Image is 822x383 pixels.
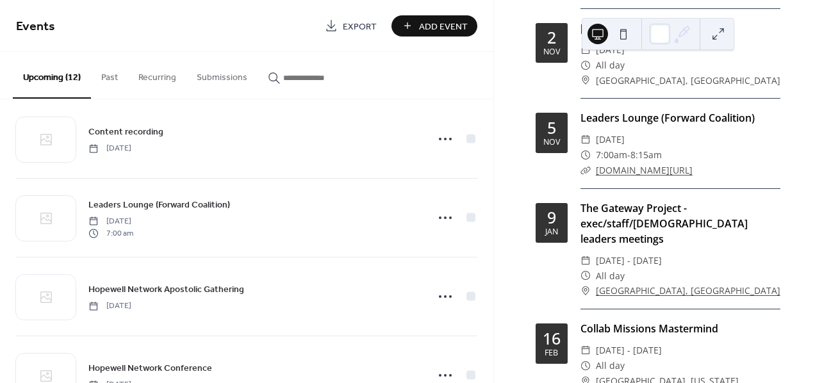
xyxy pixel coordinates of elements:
div: ​ [580,343,591,358]
span: [DATE] [88,216,133,227]
div: ​ [580,73,591,88]
span: - [627,147,630,163]
span: Hopewell Network Conference [88,362,212,375]
div: ​ [580,268,591,284]
a: [GEOGRAPHIC_DATA], [GEOGRAPHIC_DATA] [596,283,780,298]
span: Leaders Lounge (Forward Coalition) [88,199,230,212]
div: ​ [580,147,591,163]
span: Content recording [88,126,163,139]
a: Hopewell Network Apostolic Gathering [88,282,244,297]
span: All day [596,358,625,373]
div: The Gateway Project - exec/staff/[DEMOGRAPHIC_DATA] leaders meetings [580,200,780,247]
a: Export [315,15,386,37]
div: 16 [543,330,561,346]
span: [DATE] - [DATE] [596,343,662,358]
a: [DOMAIN_NAME][URL] [596,164,693,176]
span: Events [16,14,55,39]
button: Upcoming (12) [13,52,91,99]
button: Add Event [391,15,477,37]
button: Submissions [186,52,258,97]
div: ​ [580,42,591,58]
span: 8:15am [630,147,662,163]
div: ​ [580,253,591,268]
div: 5 [547,120,556,136]
span: All day [596,268,625,284]
div: ​ [580,163,591,178]
span: Add Event [419,20,468,33]
span: 7:00 am [88,227,133,239]
span: All day [596,58,625,73]
a: Leaders Lounge (Forward Coalition) [88,197,230,212]
div: Jan [545,228,558,236]
div: Nov [543,48,560,56]
div: ​ [580,283,591,298]
span: Hopewell Network Apostolic Gathering [88,283,244,297]
div: [DEMOGRAPHIC_DATA] [580,20,780,36]
div: Nov [543,138,560,147]
div: Feb [545,349,558,357]
span: [DATE] [88,143,131,154]
div: ​ [580,132,591,147]
button: Recurring [128,52,186,97]
div: 2 [547,29,556,45]
div: ​ [580,358,591,373]
span: [GEOGRAPHIC_DATA], [GEOGRAPHIC_DATA] [596,73,780,88]
div: ​ [580,58,591,73]
div: 9 [547,209,556,225]
span: [DATE] - [DATE] [596,253,662,268]
a: Hopewell Network Conference [88,361,212,375]
div: Collab Missions Mastermind [580,321,780,336]
span: [DATE] [88,300,131,312]
button: Past [91,52,128,97]
span: Export [343,20,377,33]
a: Leaders Lounge (Forward Coalition) [580,111,755,125]
span: 7:00am [596,147,627,163]
span: [DATE] [596,132,625,147]
a: Content recording [88,124,163,139]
